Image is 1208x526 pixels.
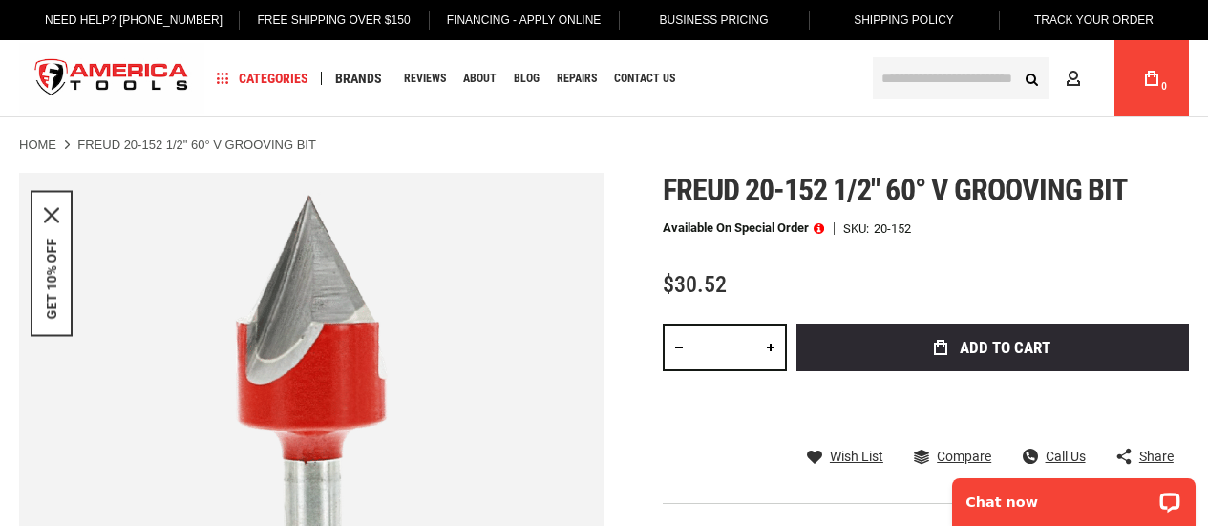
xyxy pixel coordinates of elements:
a: Brands [327,66,391,92]
a: store logo [19,43,204,115]
a: Contact Us [605,66,684,92]
span: About [463,73,497,84]
span: Compare [937,450,991,463]
a: Repairs [548,66,605,92]
a: Categories [208,66,317,92]
svg: close icon [44,207,59,222]
div: 20-152 [874,222,911,235]
button: Close [44,207,59,222]
button: Add to Cart [796,324,1189,371]
span: Wish List [830,450,883,463]
a: About [455,66,505,92]
span: Freud 20-152 1/2" 60° v grooving bit [663,172,1127,208]
span: Reviews [404,73,446,84]
a: Reviews [395,66,455,92]
span: Blog [514,73,540,84]
span: $30.52 [663,271,727,298]
span: Add to Cart [960,340,1050,356]
span: Call Us [1046,450,1086,463]
a: Call Us [1023,448,1086,465]
a: Blog [505,66,548,92]
img: America Tools [19,43,204,115]
strong: SKU [843,222,874,235]
button: Search [1013,60,1049,96]
a: 0 [1134,40,1170,116]
strong: FREUD 20-152 1/2" 60° V GROOVING BIT [77,137,316,152]
span: Share [1139,450,1174,463]
p: Available on Special Order [663,221,824,235]
button: GET 10% OFF [44,238,59,319]
iframe: Secure express checkout frame [793,377,1193,432]
span: Categories [217,72,308,85]
span: Brands [335,72,382,85]
span: Repairs [557,73,597,84]
a: Home [19,137,56,154]
span: 0 [1161,81,1167,92]
span: Shipping Policy [854,13,954,27]
a: Compare [914,448,991,465]
a: Wish List [807,448,883,465]
iframe: LiveChat chat widget [940,466,1208,526]
span: Contact Us [614,73,675,84]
